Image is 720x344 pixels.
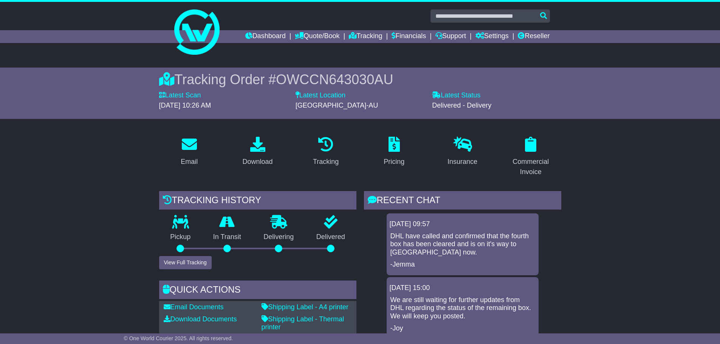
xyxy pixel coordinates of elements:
div: Tracking Order # [159,71,561,88]
span: OWCCN643030AU [276,72,393,87]
p: DHL have called and confirmed that the fourth box has been cleared and is on it's way to [GEOGRAP... [390,232,535,257]
label: Latest Location [296,91,345,100]
a: Email [176,134,203,170]
a: Download Documents [164,315,237,323]
a: Download [237,134,277,170]
div: Email [181,157,198,167]
label: Latest Status [432,91,480,100]
div: Download [242,157,273,167]
span: [DATE] 10:26 AM [159,102,211,109]
div: Insurance [447,157,477,167]
div: Tracking [313,157,339,167]
a: Email Documents [164,303,224,311]
p: Delivered [305,233,356,241]
span: [GEOGRAPHIC_DATA]-AU [296,102,378,109]
a: Financials [392,30,426,43]
a: Shipping Label - Thermal printer [262,315,344,331]
a: Tracking [349,30,382,43]
div: [DATE] 15:00 [390,284,536,292]
a: Reseller [518,30,550,43]
div: Tracking history [159,191,356,211]
p: In Transit [202,233,252,241]
a: Pricing [379,134,409,170]
a: Dashboard [245,30,286,43]
a: Tracking [308,134,344,170]
span: © One World Courier 2025. All rights reserved. [124,335,233,341]
button: View Full Tracking [159,256,212,269]
a: Settings [475,30,509,43]
p: Pickup [159,233,202,241]
div: [DATE] 09:57 [390,220,536,228]
a: Insurance [443,134,482,170]
p: -Joy [390,324,535,333]
a: Quote/Book [295,30,339,43]
span: Delivered - Delivery [432,102,491,109]
p: Delivering [252,233,305,241]
a: Shipping Label - A4 printer [262,303,348,311]
div: Commercial Invoice [505,157,556,177]
div: RECENT CHAT [364,191,561,211]
a: Support [435,30,466,43]
div: Quick Actions [159,281,356,301]
div: Pricing [384,157,404,167]
p: -Jemma [390,261,535,269]
label: Latest Scan [159,91,201,100]
a: Commercial Invoice [500,134,561,180]
p: We are still waiting for further updates from DHL regarding the status of the remaining box. We w... [390,296,535,321]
